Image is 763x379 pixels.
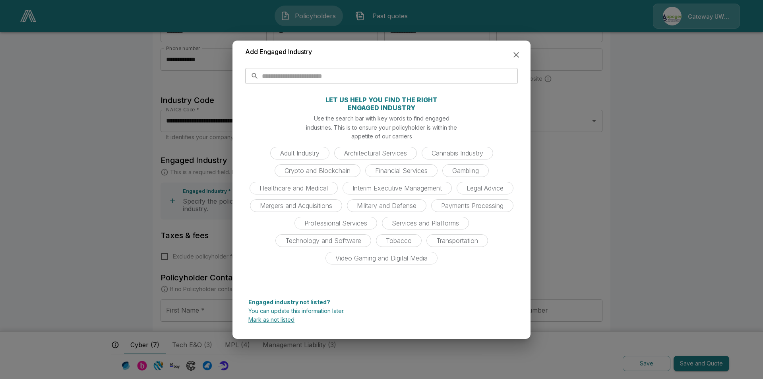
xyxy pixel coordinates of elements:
[250,182,338,194] div: Healthcare and Medical
[339,149,412,157] span: Architectural Services
[314,114,449,122] p: Use the search bar with key words to find engaged
[325,97,438,103] p: LET US HELP YOU FIND THE RIGHT
[447,167,484,175] span: Gambling
[275,149,324,157] span: Adult Industry
[255,184,333,192] span: Healthcare and Medical
[370,167,432,175] span: Financial Services
[436,202,508,210] span: Payments Processing
[306,123,457,132] p: industries. This is to ensure your policyholder is within the
[280,167,355,175] span: Crypto and Blockchain
[348,105,415,111] p: ENGAGED INDUSTRY
[325,252,438,264] div: Video Gaming and Digital Media
[343,182,452,194] div: Interim Executive Management
[422,147,493,159] div: Cannabis Industry
[275,164,360,177] div: Crypto and Blockchain
[365,164,438,177] div: Financial Services
[442,164,489,177] div: Gambling
[275,234,371,247] div: Technology and Software
[432,237,483,245] span: Transportation
[381,237,416,245] span: Tobacco
[248,308,515,314] p: You can update this information later.
[331,254,432,262] span: Video Gaming and Digital Media
[334,147,417,159] div: Architectural Services
[426,234,488,247] div: Transportation
[250,199,342,212] div: Mergers and Acquisitions
[351,132,412,140] p: appetite of our carriers
[431,199,513,212] div: Payments Processing
[462,184,508,192] span: Legal Advice
[387,219,464,227] span: Services and Platforms
[294,217,377,229] div: Professional Services
[281,237,366,245] span: Technology and Software
[376,234,422,247] div: Tobacco
[382,217,469,229] div: Services and Platforms
[270,147,329,159] div: Adult Industry
[248,299,515,305] p: Engaged industry not listed?
[245,47,312,57] h6: Add Engaged Industry
[348,184,447,192] span: Interim Executive Management
[300,219,372,227] span: Professional Services
[427,149,488,157] span: Cannabis Industry
[248,317,515,323] p: Mark as not listed
[457,182,513,194] div: Legal Advice
[352,202,421,210] span: Military and Defense
[255,202,337,210] span: Mergers and Acquisitions
[347,199,426,212] div: Military and Defense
